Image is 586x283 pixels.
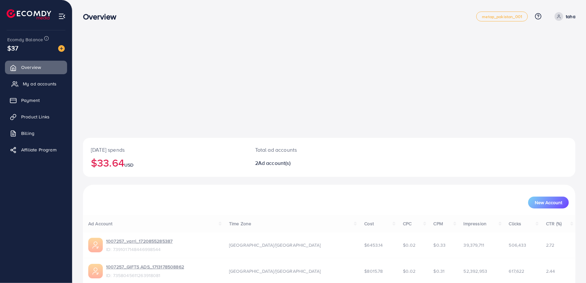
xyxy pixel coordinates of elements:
p: Total ad accounts [255,146,363,154]
span: Affiliate Program [21,146,57,153]
p: taha [566,13,575,20]
span: New Account [535,200,562,205]
span: Payment [21,97,40,104]
a: Product Links [5,110,67,123]
h2: 2 [255,160,363,166]
a: Overview [5,61,67,74]
a: metap_pakistan_001 [476,12,528,21]
span: Overview [21,64,41,71]
span: Ecomdy Balance [7,36,43,43]
span: metap_pakistan_001 [482,15,522,19]
h2: $33.64 [91,156,239,169]
span: My ad accounts [23,80,57,87]
h3: Overview [83,12,122,21]
span: Ad account(s) [258,159,291,167]
span: $37 [7,43,18,53]
a: taha [552,12,575,21]
img: menu [58,13,66,20]
a: My ad accounts [5,77,67,90]
a: Affiliate Program [5,143,67,156]
a: Payment [5,94,67,107]
img: logo [7,9,51,19]
a: Billing [5,127,67,140]
span: Billing [21,130,34,137]
span: Product Links [21,113,50,120]
span: USD [124,162,134,168]
img: image [58,45,65,52]
iframe: Chat [558,253,581,278]
p: [DATE] spends [91,146,239,154]
button: New Account [528,197,569,208]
